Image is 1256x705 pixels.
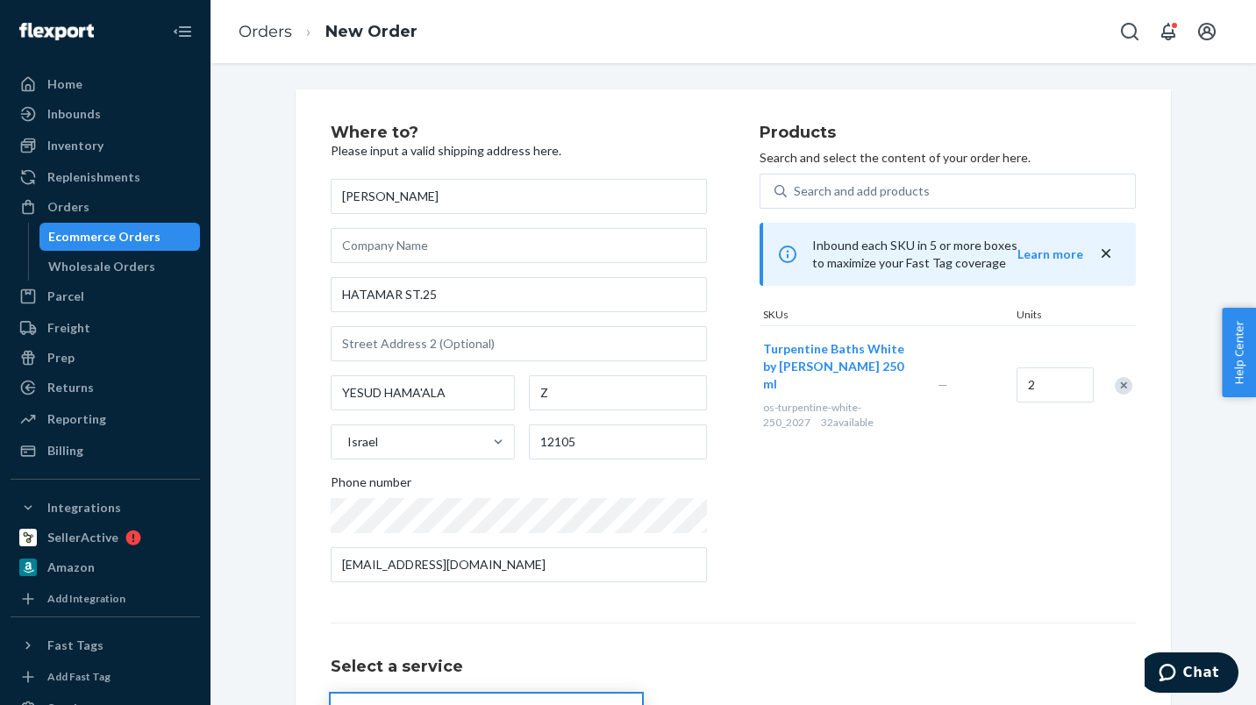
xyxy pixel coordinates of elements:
button: Integrations [11,494,200,522]
div: Integrations [47,499,121,516]
div: Units [1013,307,1092,325]
div: Israel [347,433,378,451]
div: Remove Item [1115,377,1132,395]
div: Billing [47,442,83,459]
a: Amazon [11,553,200,581]
input: Quantity [1017,367,1094,402]
input: City [331,375,515,410]
div: Wholesale Orders [48,258,155,275]
a: New Order [325,22,417,41]
div: Orders [47,198,89,216]
div: SellerActive [47,529,118,546]
a: Returns [11,374,200,402]
input: Company Name [331,228,707,263]
div: Returns [47,379,94,396]
a: Add Fast Tag [11,666,200,687]
div: Reporting [47,410,106,428]
input: First & Last Name [331,179,707,214]
h2: Products [760,125,1136,142]
a: SellerActive [11,523,200,552]
div: Add Fast Tag [47,669,111,684]
div: Inbounds [47,105,101,123]
input: Street Address [331,277,707,312]
button: Open account menu [1189,14,1224,49]
div: Ecommerce Orders [48,228,161,246]
button: Open notifications [1151,14,1186,49]
button: Close Navigation [165,14,200,49]
h2: Where to? [331,125,707,142]
button: Help Center [1222,308,1256,397]
a: Reporting [11,405,200,433]
span: 32 available [821,416,874,429]
a: Inbounds [11,100,200,128]
iframe: Opens a widget where you can chat to one of our agents [1145,652,1238,696]
span: — [938,377,948,392]
h1: Select a service [331,659,1136,676]
input: State [529,375,707,410]
a: Wholesale Orders [39,253,201,281]
img: Flexport logo [19,23,94,40]
div: Replenishments [47,168,140,186]
a: Ecommerce Orders [39,223,201,251]
ol: breadcrumbs [225,6,432,58]
div: Home [47,75,82,93]
div: Fast Tags [47,637,103,654]
a: Orders [11,193,200,221]
a: Billing [11,437,200,465]
input: Israel [346,433,347,451]
button: close [1097,245,1115,263]
div: Prep [47,349,75,367]
a: Add Integration [11,588,200,609]
span: os-turpentine-white-250_2027 [763,401,861,429]
span: Phone number [331,474,411,498]
button: Open Search Box [1112,14,1147,49]
input: Email (Only Required for International) [331,547,707,582]
a: Freight [11,314,200,342]
p: Please input a valid shipping address here. [331,142,707,160]
a: Inventory [11,132,200,160]
button: Learn more [1017,246,1083,263]
div: SKUs [760,307,1013,325]
button: Fast Tags [11,631,200,659]
p: Search and select the content of your order here. [760,149,1136,167]
a: Replenishments [11,163,200,191]
input: Street Address 2 (Optional) [331,326,707,361]
a: Home [11,70,200,98]
a: Prep [11,344,200,372]
a: Parcel [11,282,200,310]
div: Inbound each SKU in 5 or more boxes to maximize your Fast Tag coverage [760,223,1136,286]
span: Turpentine Baths White by [PERSON_NAME] 250 ml [763,341,904,391]
input: ZIP Code [529,424,707,459]
div: Amazon [47,559,95,576]
div: Freight [47,319,90,337]
div: Inventory [47,137,103,154]
a: Orders [239,22,292,41]
button: Turpentine Baths White by [PERSON_NAME] 250 ml [763,340,917,393]
div: Parcel [47,288,84,305]
div: Search and add products [794,182,930,200]
div: Add Integration [47,591,125,606]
